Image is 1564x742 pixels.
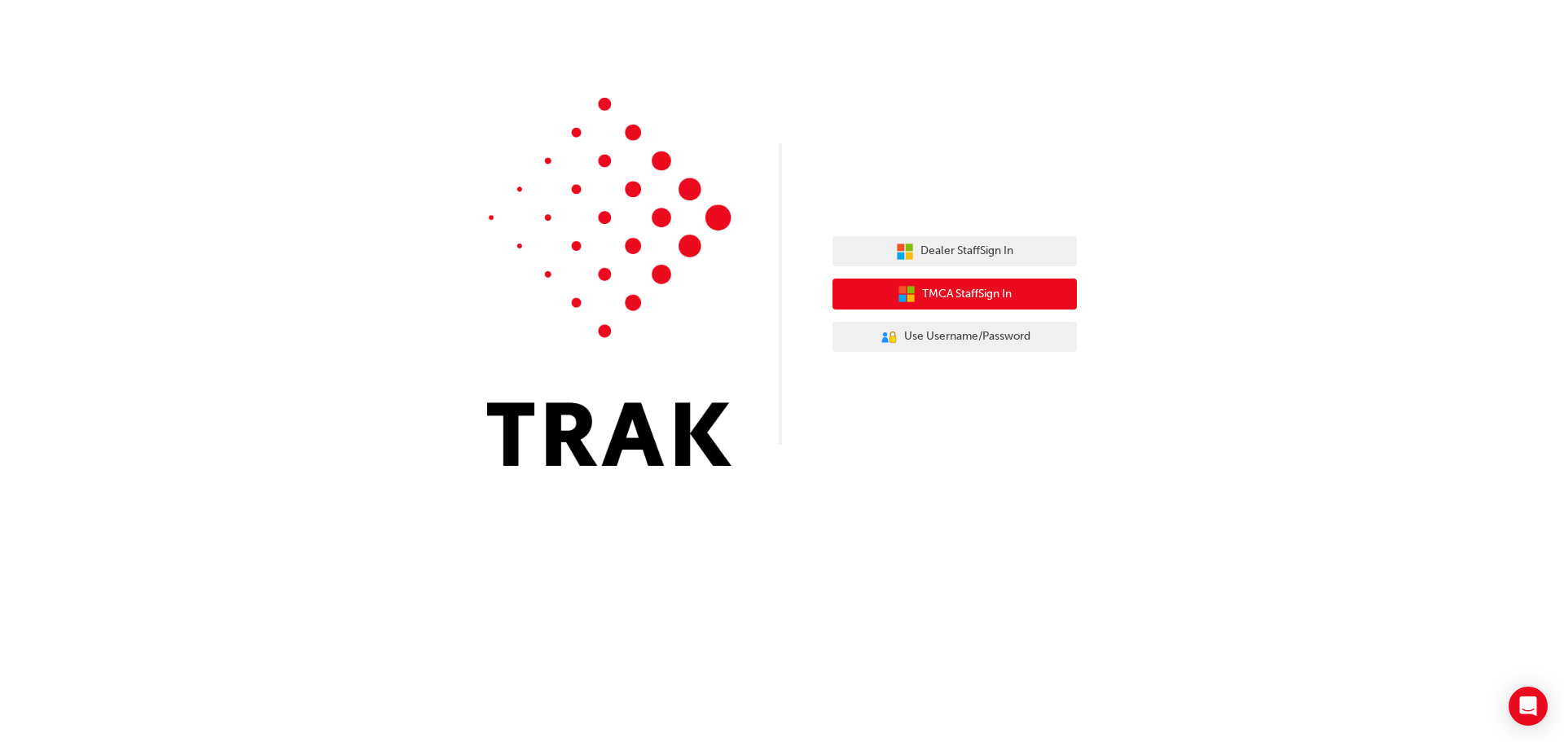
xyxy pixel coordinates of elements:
[920,242,1013,261] span: Dealer Staff Sign In
[922,285,1012,304] span: TMCA Staff Sign In
[1509,687,1548,726] div: Open Intercom Messenger
[833,236,1077,267] button: Dealer StaffSign In
[833,322,1077,353] button: Use Username/Password
[487,98,731,466] img: Trak
[833,279,1077,310] button: TMCA StaffSign In
[904,327,1030,346] span: Use Username/Password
